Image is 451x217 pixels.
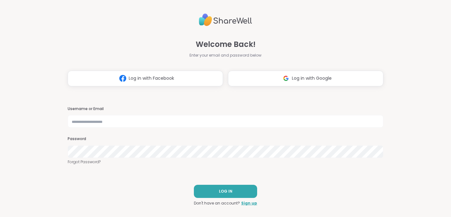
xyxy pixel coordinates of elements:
[241,200,257,206] a: Sign up
[292,75,332,82] span: Log in with Google
[228,71,383,86] button: Log in with Google
[196,39,256,50] span: Welcome Back!
[280,73,292,84] img: ShareWell Logomark
[117,73,129,84] img: ShareWell Logomark
[68,71,223,86] button: Log in with Facebook
[129,75,174,82] span: Log in with Facebook
[194,185,257,198] button: LOG IN
[189,53,262,58] span: Enter your email and password below
[68,159,383,165] a: Forgot Password?
[199,11,252,29] img: ShareWell Logo
[68,136,383,142] h3: Password
[68,106,383,112] h3: Username or Email
[219,189,232,194] span: LOG IN
[194,200,240,206] span: Don't have an account?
